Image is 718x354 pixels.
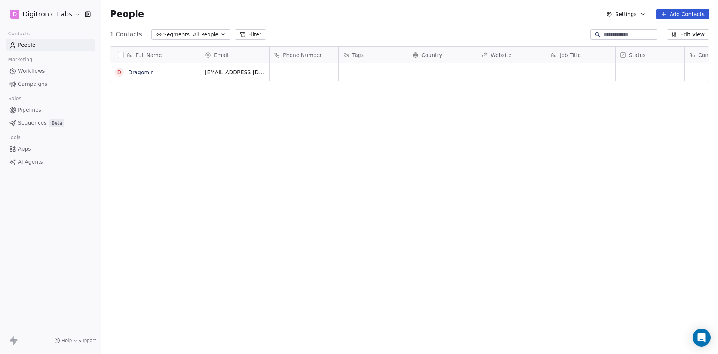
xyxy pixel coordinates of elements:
[270,47,338,63] div: Phone Number
[214,51,228,59] span: Email
[136,51,162,59] span: Full Name
[421,51,442,59] span: Country
[205,69,265,76] span: [EMAIL_ADDRESS][DOMAIN_NAME]
[491,51,512,59] span: Website
[616,47,684,63] div: Status
[117,69,122,76] div: D
[18,158,43,166] span: AI Agents
[6,78,95,90] a: Campaigns
[6,156,95,168] a: AI Agents
[5,93,25,104] span: Sales
[283,51,322,59] span: Phone Number
[477,47,546,63] div: Website
[9,8,80,21] button: DDigitronic Labs
[693,329,711,347] div: Open Intercom Messenger
[5,54,36,65] span: Marketing
[235,29,266,40] button: Filter
[18,119,46,127] span: Sequences
[128,69,153,75] a: Dragomir
[5,28,33,39] span: Contacts
[110,9,144,20] span: People
[163,31,191,39] span: Segments:
[54,338,96,344] a: Help & Support
[6,104,95,116] a: Pipelines
[18,145,31,153] span: Apps
[18,41,36,49] span: People
[339,47,408,63] div: Tags
[193,31,218,39] span: All People
[18,80,47,88] span: Campaigns
[408,47,477,63] div: Country
[352,51,364,59] span: Tags
[22,9,73,19] span: Digitronic Labs
[6,143,95,155] a: Apps
[560,51,581,59] span: Job Title
[6,117,95,129] a: SequencesBeta
[6,39,95,51] a: People
[656,9,709,19] button: Add Contacts
[18,106,41,114] span: Pipelines
[6,65,95,77] a: Workflows
[546,47,615,63] div: Job Title
[667,29,709,40] button: Edit View
[62,338,96,344] span: Help & Support
[110,63,200,341] div: grid
[110,30,142,39] span: 1 Contacts
[18,67,45,75] span: Workflows
[200,47,269,63] div: Email
[110,47,200,63] div: Full Name
[13,10,17,18] span: D
[5,132,24,143] span: Tools
[629,51,646,59] span: Status
[602,9,650,19] button: Settings
[49,119,64,127] span: Beta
